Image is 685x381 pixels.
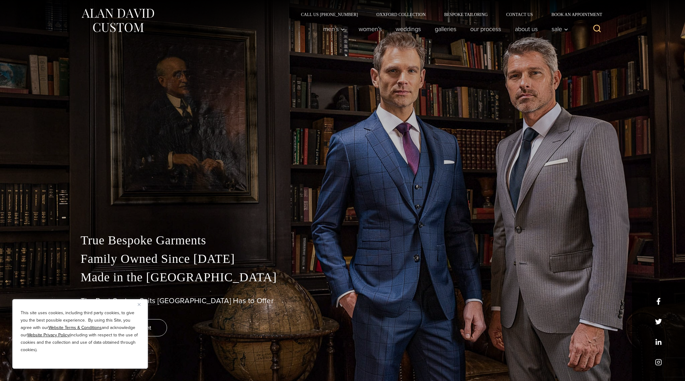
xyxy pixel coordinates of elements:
nav: Primary Navigation [316,23,571,35]
a: Bespoke Tailoring [435,12,497,17]
span: Men’s [323,26,345,32]
button: View Search Form [590,22,605,36]
a: About Us [508,23,544,35]
p: This site uses cookies, including third party cookies, to give you the best possible experience. ... [21,309,140,354]
a: Contact Us [497,12,542,17]
p: True Bespoke Garments Family Owned Since [DATE] Made in the [GEOGRAPHIC_DATA] [81,231,605,287]
nav: Secondary Navigation [292,12,605,17]
a: Our Process [463,23,508,35]
a: facebook [655,298,662,305]
a: Women’s [352,23,389,35]
button: Close [138,301,145,308]
a: linkedin [655,339,662,345]
a: Website Terms & Conditions [48,324,102,331]
a: Oxxford Collection [367,12,435,17]
a: Galleries [428,23,463,35]
a: x/twitter [655,318,662,325]
img: Close [138,303,141,306]
a: Website Privacy Policy [27,332,69,338]
a: Book an Appointment [542,12,604,17]
a: Call Us [PHONE_NUMBER] [292,12,367,17]
h1: The Best Custom Suits [GEOGRAPHIC_DATA] Has to Offer [81,296,605,305]
img: Alan David Custom [81,7,155,34]
a: instagram [655,359,662,366]
a: weddings [389,23,428,35]
span: Sale [552,26,568,32]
